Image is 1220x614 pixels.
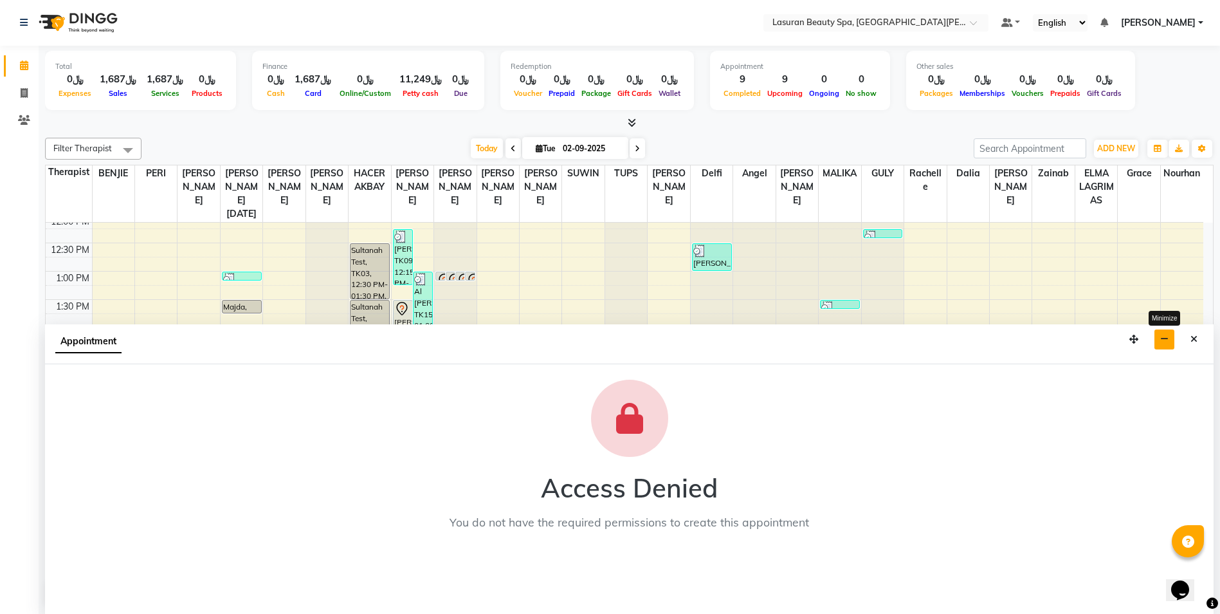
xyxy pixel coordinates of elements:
[1149,311,1180,326] div: Minimize
[55,89,95,98] span: Expenses
[447,72,474,87] div: ﷼0
[450,472,809,503] h2: Access Denied
[605,165,647,181] span: TUPS
[306,165,348,209] span: [PERSON_NAME]
[655,72,684,87] div: ﷼0
[223,272,261,280] div: Nouf khald, TK16, 01:00 PM-01:01 PM, BLOW DRY SHORT | تجفيف الشعر القصير
[336,89,394,98] span: Online/Custom
[264,89,288,98] span: Cash
[446,272,455,280] div: Poi Anis, TK02, 01:00 PM-01:01 PM, CLASSIC PEDICURE | باديكير كلاسيك
[720,72,764,87] div: 9
[1121,16,1196,30] span: [PERSON_NAME]
[821,301,859,308] div: Majda, TK17, 01:30 PM-01:31 PM, BLOW DRY LONG | تجفيف الشعر الطويل
[511,61,684,72] div: Redemption
[55,72,95,87] div: ﷼0
[477,165,519,209] span: [PERSON_NAME]
[720,61,880,72] div: Appointment
[53,272,92,285] div: 1:00 PM
[693,244,731,270] div: [PERSON_NAME], TK15, 12:30 PM-01:00 PM, Head Neck Shoulder Foot Massage | جلسه تدليك الرأس والرقب...
[53,143,112,153] span: Filter Therapist
[394,72,447,87] div: ﷼11,249
[578,72,614,87] div: ﷼0
[916,89,956,98] span: Packages
[141,72,188,87] div: ﷼1,687
[55,61,226,72] div: Total
[545,89,578,98] span: Prepaid
[95,72,141,87] div: ﷼1,687
[1047,72,1084,87] div: ﷼0
[559,139,623,158] input: 2025-09-02
[53,300,92,313] div: 1:30 PM
[399,89,442,98] span: Petty cash
[1166,563,1207,601] iframe: chat widget
[148,89,183,98] span: Services
[105,89,131,98] span: Sales
[223,301,261,313] div: Majda, TK11, 01:30 PM-01:45 PM, BLOW DRY LONG
[262,61,474,72] div: Finance
[916,61,1125,72] div: Other sales
[392,165,433,209] span: [PERSON_NAME]
[614,89,655,98] span: Gift Cards
[1118,165,1160,181] span: Grace
[302,89,325,98] span: Card
[562,165,604,181] span: SUWIN
[1097,144,1135,153] span: ADD NEW
[691,165,733,181] span: Delfi
[806,89,842,98] span: Ongoing
[93,165,134,181] span: BENJIE
[450,514,809,530] p: You do not have the required permissions to create this appointment
[188,72,226,87] div: ﷼0
[956,89,1008,98] span: Memberships
[135,165,177,181] span: PERI
[456,272,464,280] div: Poi Anis, TK02, 01:00 PM-01:01 PM, GELISH GEL REMOVAL | إزالة جل الاظافر
[733,165,775,181] span: Angel
[1094,140,1138,158] button: ADD NEW
[1008,89,1047,98] span: Vouchers
[990,165,1032,209] span: [PERSON_NAME]
[842,89,880,98] span: No show
[864,230,902,237] div: [PERSON_NAME], TK10, 12:15 PM-12:16 PM, BLOW DRY LONG | تجفيف الشعر الطويل
[776,165,818,209] span: [PERSON_NAME]
[842,72,880,87] div: 0
[1047,89,1084,98] span: Prepaids
[1185,330,1203,349] button: Close
[614,72,655,87] div: ﷼0
[819,165,860,181] span: MALIKA
[655,89,684,98] span: Wallet
[188,89,226,98] span: Products
[1075,165,1117,209] span: ELMA LAGRIMAS
[904,165,946,195] span: Rachelle
[974,138,1086,158] input: Search Appointment
[289,72,336,87] div: ﷼1,687
[178,165,219,209] span: [PERSON_NAME]
[221,165,262,222] span: [PERSON_NAME][DATE]
[1161,165,1203,181] span: Nourhan
[436,272,444,280] div: Poi Anis, TK02, 01:00 PM-01:01 PM, ADD ONS [MEDICAL_DATA] REMOVAL | إزالة الكالوس
[545,72,578,87] div: ﷼0
[1008,72,1047,87] div: ﷼0
[720,89,764,98] span: Completed
[33,5,121,41] img: logo
[578,89,614,98] span: Package
[46,165,92,179] div: Therapist
[511,72,545,87] div: ﷼0
[351,301,389,355] div: Sultanah Test, TK04, 01:30 PM-02:30 PM, [PERSON_NAME] | جلسة [PERSON_NAME]
[263,165,305,209] span: [PERSON_NAME]
[471,138,503,158] span: Today
[1084,72,1125,87] div: ﷼0
[394,230,412,284] div: [PERSON_NAME], TK09, 12:15 PM-01:15 PM, CLASSIC MANICURE | [PERSON_NAME]
[336,72,394,87] div: ﷼0
[466,272,474,280] div: Poi Anis, TK02, 01:00 PM-01:01 PM, [PERSON_NAME] | مانكير جل
[451,89,471,98] span: Due
[764,89,806,98] span: Upcoming
[48,243,92,257] div: 12:30 PM
[351,244,389,299] div: Sultanah Test, TK03, 12:30 PM-01:30 PM, [PERSON_NAME] | جلسة [PERSON_NAME]
[916,72,956,87] div: ﷼0
[956,72,1008,87] div: ﷼0
[1084,89,1125,98] span: Gift Cards
[764,72,806,87] div: 9
[394,301,412,355] div: [PERSON_NAME], TK14, 01:30 PM-02:30 PM, CLASSIC [PERSON_NAME] M&P | كومبو كلاسيك (باديكير+مانكير)
[862,165,904,181] span: GULY
[947,165,989,181] span: Dalia
[1032,165,1074,181] span: zainab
